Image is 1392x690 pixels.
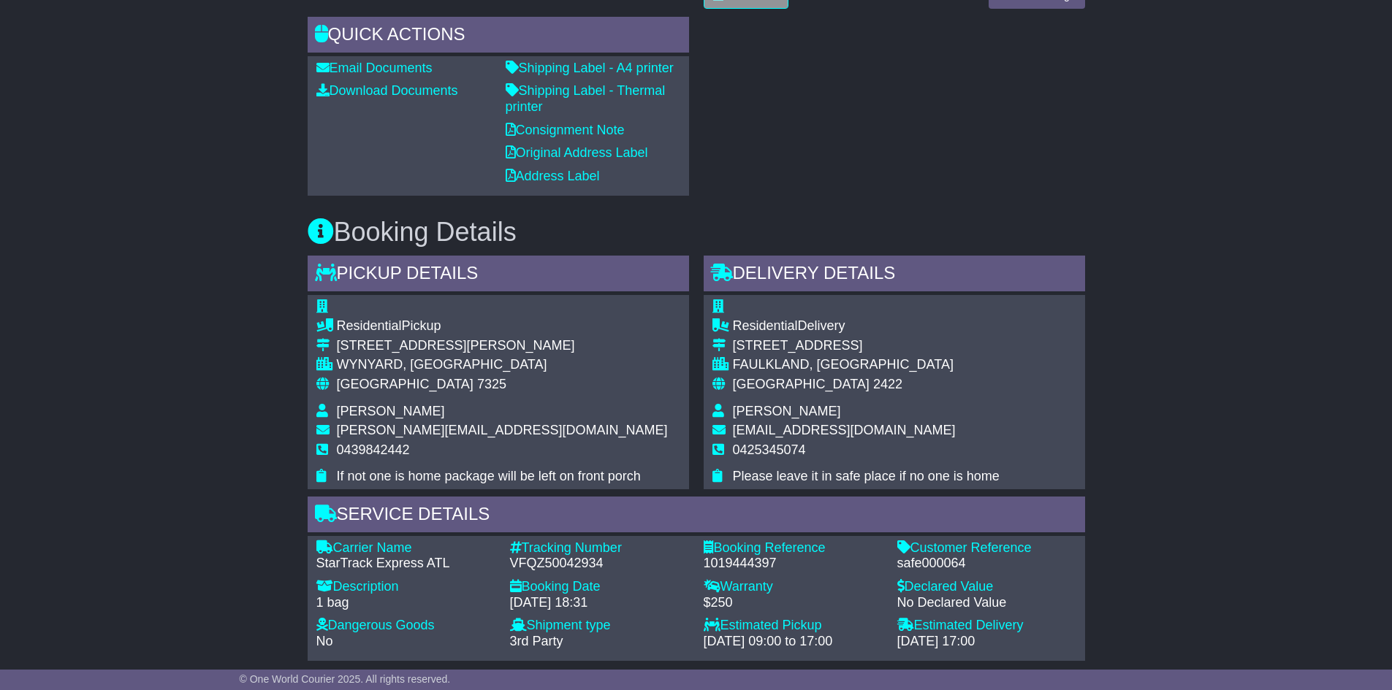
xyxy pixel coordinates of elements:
div: VFQZ50042934 [510,556,689,572]
a: Address Label [506,169,600,183]
a: Original Address Label [506,145,648,160]
a: Shipping Label - Thermal printer [506,83,666,114]
div: Delivery [733,318,1000,334]
div: [DATE] 18:31 [510,595,689,611]
a: Consignment Note [506,123,625,137]
span: 7325 [477,377,506,391]
span: 2422 [873,377,902,391]
div: [DATE] 09:00 to 17:00 [704,634,883,650]
div: No Declared Value [897,595,1076,611]
div: Pickup Details [308,256,689,295]
span: Please leave it in safe place if no one is home [733,469,1000,483]
a: Download Documents [316,83,458,98]
div: Description [316,579,495,595]
a: Email Documents [316,61,433,75]
a: Shipping Label - A4 printer [506,61,674,75]
span: 3rd Party [510,634,563,648]
div: FAULKLAND, [GEOGRAPHIC_DATA] [733,357,1000,373]
div: Booking Date [510,579,689,595]
div: Quick Actions [308,17,689,56]
span: [GEOGRAPHIC_DATA] [337,377,473,391]
div: [DATE] 17:00 [897,634,1076,650]
div: 1 bag [316,595,495,611]
div: Declared Value [897,579,1076,595]
span: [PERSON_NAME] [337,404,445,418]
div: 1019444397 [704,556,883,572]
span: [GEOGRAPHIC_DATA] [733,377,870,391]
div: $250 [704,595,883,611]
div: Service Details [308,497,1085,536]
span: [PERSON_NAME][EMAIL_ADDRESS][DOMAIN_NAME] [337,423,668,437]
span: 0425345074 [733,442,806,457]
div: Tracking Number [510,540,689,556]
div: Warranty [704,579,883,595]
span: If not one is home package will be left on front porch [337,469,641,483]
div: Carrier Name [316,540,495,556]
span: [PERSON_NAME] [733,404,841,418]
div: Estimated Delivery [897,618,1076,634]
div: [STREET_ADDRESS][PERSON_NAME] [337,338,668,354]
span: 0439842442 [337,442,410,457]
span: No [316,634,333,648]
span: Residential [733,318,798,333]
div: StarTrack Express ATL [316,556,495,572]
div: Estimated Pickup [704,618,883,634]
span: © One World Courier 2025. All rights reserved. [240,673,451,685]
div: Delivery Details [704,256,1085,295]
span: [EMAIL_ADDRESS][DOMAIN_NAME] [733,423,956,437]
span: Residential [337,318,402,333]
div: Customer Reference [897,540,1076,556]
div: WYNYARD, [GEOGRAPHIC_DATA] [337,357,668,373]
div: Shipment type [510,618,689,634]
div: Pickup [337,318,668,334]
div: [STREET_ADDRESS] [733,338,1000,354]
h3: Booking Details [308,218,1085,247]
div: Dangerous Goods [316,618,495,634]
div: safe000064 [897,556,1076,572]
div: Booking Reference [704,540,883,556]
